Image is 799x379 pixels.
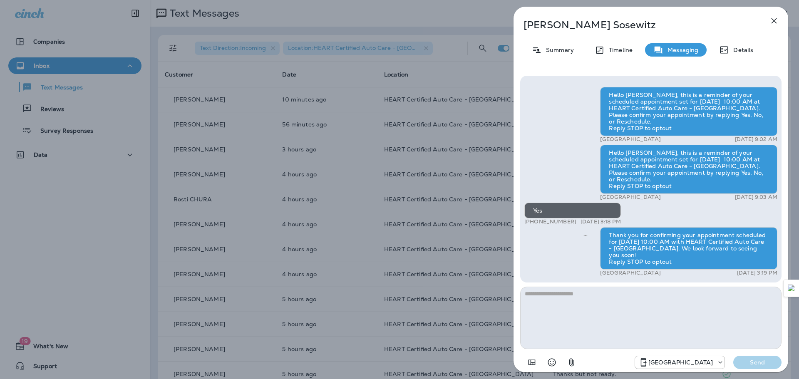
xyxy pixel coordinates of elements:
div: Thank you for confirming your appointment scheduled for [DATE] 10:00 AM with HEART Certified Auto... [600,227,777,270]
img: Detect Auto [788,285,795,292]
p: [GEOGRAPHIC_DATA] [600,136,660,143]
div: Yes [524,203,621,218]
div: Hello [PERSON_NAME], this is a reminder of your scheduled appointment set for [DATE] 10:00 AM at ... [600,145,777,194]
div: Hello [PERSON_NAME], this is a reminder of your scheduled appointment set for [DATE] 10:00 AM at ... [600,87,777,136]
p: Summary [542,47,574,53]
p: [PHONE_NUMBER] [524,218,576,225]
p: [GEOGRAPHIC_DATA] [648,359,713,366]
p: Details [729,47,753,53]
p: [PERSON_NAME] Sosewitz [524,19,751,31]
p: [DATE] 3:19 PM [737,270,777,276]
p: [DATE] 3:18 PM [581,218,621,225]
p: [GEOGRAPHIC_DATA] [600,194,660,201]
p: [DATE] 9:02 AM [735,136,777,143]
p: Timeline [605,47,633,53]
p: Messaging [663,47,698,53]
div: +1 (847) 262-3704 [635,357,725,367]
button: Add in a premade template [524,354,540,371]
button: Select an emoji [543,354,560,371]
span: Sent [583,231,588,238]
p: [DATE] 9:03 AM [735,194,777,201]
p: [GEOGRAPHIC_DATA] [600,270,660,276]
